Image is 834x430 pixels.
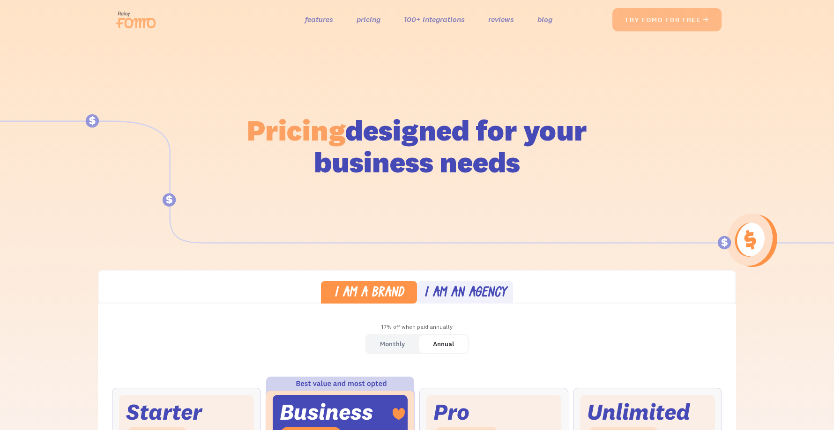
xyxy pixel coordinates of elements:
a: 100+ integrations [404,13,465,26]
div: Business [280,402,373,422]
div: I am an agency [424,287,506,300]
div: 17% off when paid annually [98,320,736,334]
a: try fomo for free [612,8,722,31]
div: I am a brand [334,287,404,300]
div: Monthly [380,337,405,351]
a: reviews [488,13,514,26]
a: blog [537,13,552,26]
a: pricing [357,13,380,26]
a: features [305,13,333,26]
div: Annual [433,337,454,351]
span:  [702,15,710,24]
span: Pricing [247,112,345,148]
h1: designed for your business needs [246,114,588,178]
div: Pro [433,402,469,422]
div: Starter [126,402,202,422]
div: Unlimited [587,402,690,422]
